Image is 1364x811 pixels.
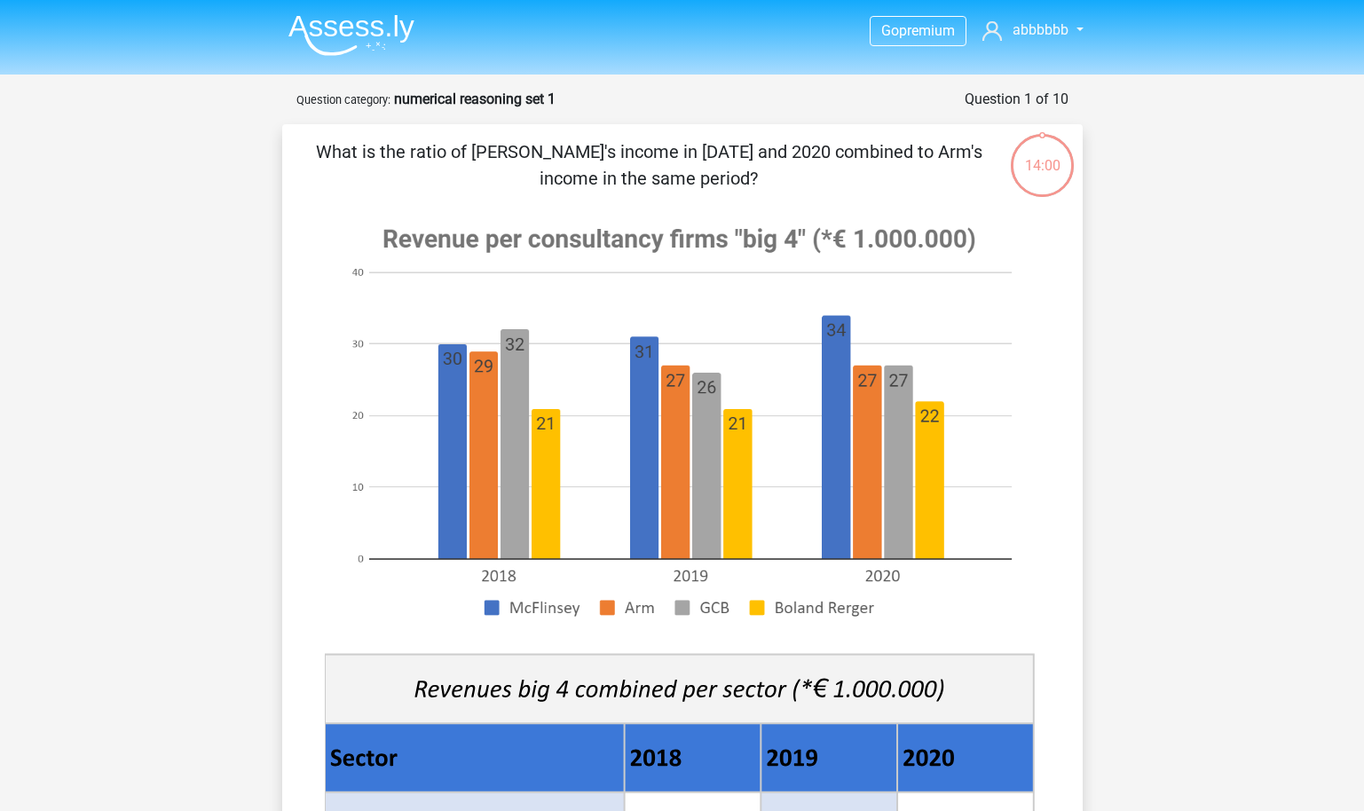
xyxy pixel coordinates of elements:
strong: numerical reasoning set 1 [394,91,556,107]
img: Assessly [288,14,414,56]
p: What is the ratio of [PERSON_NAME]'s income in [DATE] and 2020 combined to Arm's income in the sa... [311,138,988,192]
span: premium [899,22,955,39]
div: Question 1 of 10 [965,89,1068,110]
div: 14:00 [1009,132,1076,177]
span: Go [881,22,899,39]
a: Gopremium [871,19,966,43]
span: abbbbbb [1013,21,1068,38]
small: Question category: [296,93,390,106]
a: abbbbbb [975,20,1090,41]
